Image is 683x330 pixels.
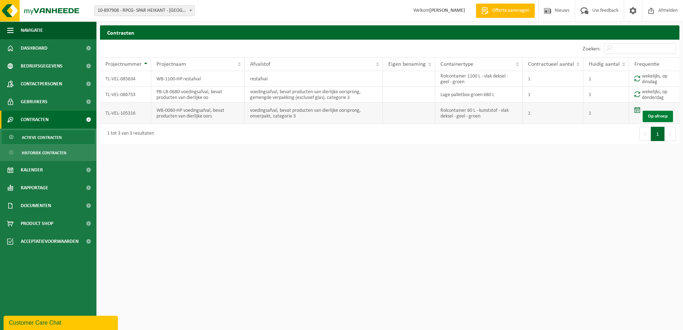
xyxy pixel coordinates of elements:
[100,71,151,87] td: TL-VEL-085634
[22,131,62,144] span: Actieve contracten
[523,102,583,124] td: 1
[639,127,651,141] button: Previous
[651,127,665,141] button: 1
[95,6,194,16] span: 10-897908 - RPCG- SPAR HEIKANT - ESSEN
[245,102,383,124] td: voedingsafval, bevat producten van dierlijke oorsprong, onverpakt, categorie 3
[523,87,583,102] td: 1
[388,61,426,67] span: Eigen benaming
[151,87,245,102] td: PB-LB-0680-voedingsafval, bevat producten van dierlijke oo
[583,46,600,52] label: Zoeken:
[21,111,49,129] span: Contracten
[21,215,53,232] span: Product Shop
[21,197,51,215] span: Documenten
[528,61,574,67] span: Contractueel aantal
[435,87,523,102] td: Lage palletbox groen 680 L
[156,61,186,67] span: Projectnaam
[21,75,62,93] span: Contactpersonen
[100,87,151,102] td: TL-VEL-086753
[629,71,679,87] td: wekelijks, op dinsdag
[100,102,151,124] td: TL-VEL-105316
[94,5,195,16] span: 10-897908 - RPCG- SPAR HEIKANT - ESSEN
[4,314,119,330] iframe: chat widget
[589,61,620,67] span: Huidig aantal
[21,179,48,197] span: Rapportage
[2,146,95,159] a: Historiek contracten
[250,61,270,67] span: Afvalstof
[583,102,629,124] td: 1
[22,146,66,160] span: Historiek contracten
[151,71,245,87] td: WB-1100-HP restafval
[21,232,79,250] span: Acceptatievoorwaarden
[629,87,679,102] td: wekelijks, op donderdag
[21,21,43,39] span: Navigatie
[634,61,659,67] span: Frequentie
[429,8,465,13] strong: [PERSON_NAME]
[21,161,43,179] span: Kalender
[476,4,535,18] a: Offerte aanvragen
[523,71,583,87] td: 1
[151,102,245,124] td: WB-0060-HP voedingsafval, bevat producten van dierlijke oors
[21,93,48,111] span: Gebruikers
[583,87,629,102] td: 1
[100,25,679,39] h2: Contracten
[105,61,142,67] span: Projectnummer
[440,61,473,67] span: Containertype
[583,71,629,87] td: 1
[435,71,523,87] td: Rolcontainer 1100 L - vlak deksel - geel - groen
[665,127,676,141] button: Next
[21,57,63,75] span: Bedrijfsgegevens
[435,102,523,124] td: Rolcontainer 60 L - kunststof - vlak deksel - geel - groen
[2,130,95,144] a: Actieve contracten
[490,7,531,14] span: Offerte aanvragen
[245,87,383,102] td: voedingsafval, bevat producten van dierlijke oorsprong, gemengde verpakking (exclusief glas), cat...
[104,127,154,140] div: 1 tot 3 van 3 resultaten
[21,39,48,57] span: Dashboard
[643,111,673,122] a: Op afroep
[245,71,383,87] td: restafval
